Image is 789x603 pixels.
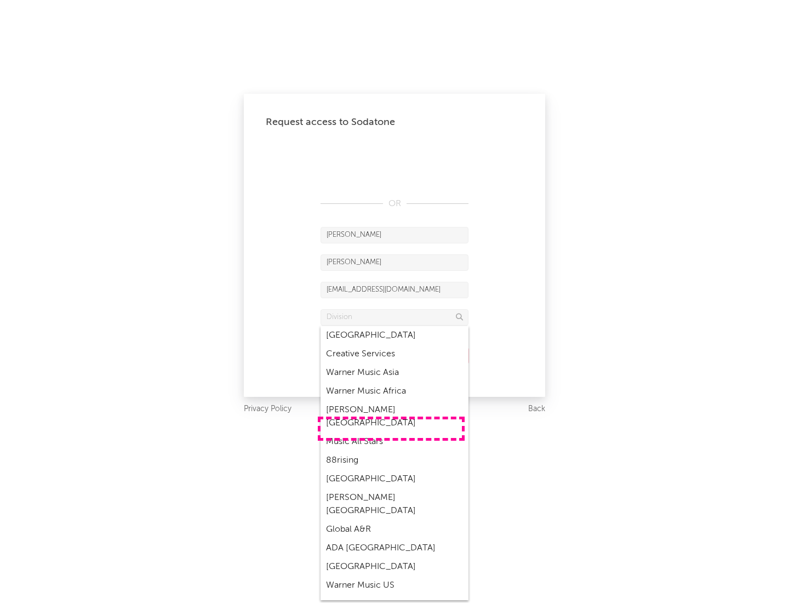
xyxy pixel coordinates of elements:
div: [PERSON_NAME] [GEOGRAPHIC_DATA] [321,488,468,520]
div: Music All Stars [321,433,468,451]
div: Warner Music US [321,576,468,595]
div: OR [321,197,468,211]
input: First Name [321,227,468,243]
div: [PERSON_NAME] [GEOGRAPHIC_DATA] [321,401,468,433]
div: Warner Music Asia [321,363,468,382]
div: [GEOGRAPHIC_DATA] [321,326,468,345]
div: Global A&R [321,520,468,539]
div: [GEOGRAPHIC_DATA] [321,558,468,576]
div: 88rising [321,451,468,470]
input: Email [321,282,468,298]
input: Division [321,309,468,326]
div: ADA [GEOGRAPHIC_DATA] [321,539,468,558]
a: Back [528,402,545,416]
div: Creative Services [321,345,468,363]
input: Last Name [321,254,468,271]
div: Warner Music Africa [321,382,468,401]
div: Request access to Sodatone [266,116,523,129]
div: [GEOGRAPHIC_DATA] [321,470,468,488]
a: Privacy Policy [244,402,291,416]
